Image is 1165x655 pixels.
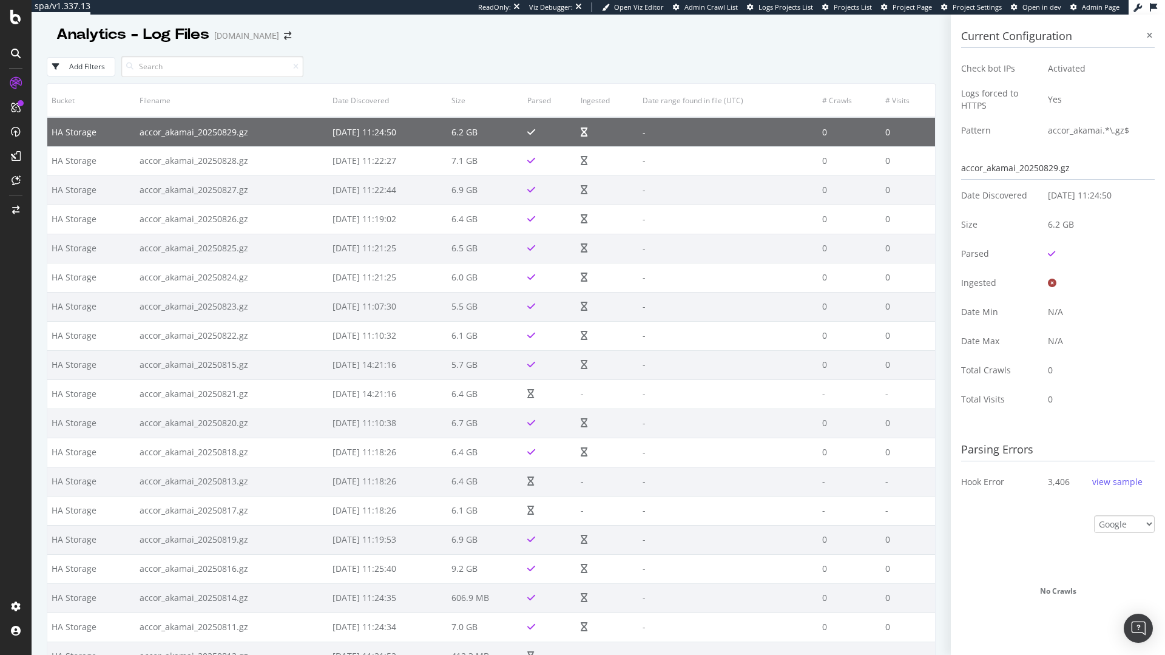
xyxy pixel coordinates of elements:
td: 6.5 GB [447,234,523,263]
td: Activated [1039,54,1155,83]
div: view sample [1092,476,1143,488]
td: 9.2 GB [447,554,523,583]
a: Projects List [822,2,872,12]
div: accor_akamai_20250829.gz [961,157,1155,180]
td: 6.1 GB [447,496,523,525]
td: - [818,379,881,409]
td: 0 [1039,385,1155,414]
td: - [818,467,881,496]
td: - [638,292,819,321]
td: - [576,379,638,409]
td: 0 [881,409,935,438]
td: 0 [818,321,881,350]
td: 0 [818,146,881,175]
td: Total Visits [961,385,1039,414]
td: - [638,234,819,263]
td: HA Storage [47,583,135,613]
td: - [638,175,819,205]
td: HA Storage [47,496,135,525]
th: Size [447,84,523,117]
td: - [638,496,819,525]
td: accor_akamai_20250817.gz [135,496,328,525]
td: Hook Error [961,467,1039,497]
td: - [818,496,881,525]
span: Project Settings [953,2,1002,12]
td: [DATE] 11:24:50 [1039,181,1155,210]
td: 0 [818,613,881,642]
button: view sample [1089,472,1146,492]
td: HA Storage [47,234,135,263]
td: N/A [1039,297,1155,327]
td: - [638,554,819,583]
td: - [638,467,819,496]
td: [DATE] 14:21:16 [328,379,447,409]
td: 0 [881,583,935,613]
td: - [638,379,819,409]
td: - [638,409,819,438]
td: 0 [818,525,881,554]
td: [DATE] 11:25:40 [328,554,447,583]
td: HA Storage [47,379,135,409]
td: [DATE] 11:21:25 [328,234,447,263]
td: 0 [818,292,881,321]
td: 0 [881,234,935,263]
td: - [638,117,819,146]
td: 5.7 GB [447,350,523,379]
td: Date Min [961,297,1039,327]
td: [DATE] 11:22:44 [328,175,447,205]
td: HA Storage [47,613,135,642]
td: 6.2 GB [1039,210,1155,239]
th: Bucket [47,84,135,117]
td: accor_akamai_20250814.gz [135,583,328,613]
td: accor_akamai_20250823.gz [135,292,328,321]
td: 0 [818,175,881,205]
td: [DATE] 11:19:02 [328,205,447,234]
td: 0 [818,583,881,613]
td: accor_akamai_20250829.gz [135,117,328,146]
td: 0 [881,554,935,583]
td: - [638,205,819,234]
td: HA Storage [47,175,135,205]
td: N/A [1039,327,1155,356]
td: 0 [881,175,935,205]
td: 0 [881,117,935,146]
span: Admin Page [1082,2,1119,12]
td: 6.9 GB [447,525,523,554]
td: [DATE] 11:10:38 [328,409,447,438]
td: 0 [818,409,881,438]
span: Admin Crawl List [684,2,738,12]
td: 6.4 GB [447,438,523,467]
th: Filename [135,84,328,117]
th: Parsed [523,84,576,117]
td: [DATE] 11:07:30 [328,292,447,321]
td: 0 [881,205,935,234]
td: Logs forced to HTTPS [961,83,1039,116]
td: - [638,583,819,613]
td: accor_akamai_20250822.gz [135,321,328,350]
td: 0 [818,117,881,146]
td: 0 [881,321,935,350]
td: 6.2 GB [447,117,523,146]
td: accor_akamai_20250828.gz [135,146,328,175]
h3: Current Configuration [961,25,1155,48]
td: 7.0 GB [447,613,523,642]
div: ReadOnly: [478,2,511,12]
td: Yes [1039,83,1155,116]
td: 0 [881,292,935,321]
td: 6.7 GB [447,409,523,438]
td: accor_akamai_20250811.gz [135,613,328,642]
td: accor_akamai_20250826.gz [135,205,328,234]
span: Logs Projects List [758,2,813,12]
a: Open in dev [1011,2,1061,12]
td: Date Max [961,327,1039,356]
td: 6.4 GB [447,379,523,409]
a: Open Viz Editor [602,2,664,12]
td: Check bot IPs [961,54,1039,83]
div: Analytics - Log Files [56,24,209,45]
td: Date Discovered [961,181,1039,210]
td: [DATE] 11:19:53 [328,525,447,554]
td: [DATE] 11:22:27 [328,146,447,175]
th: Date Discovered [328,84,447,117]
th: Date range found in file (UTC) [638,84,819,117]
span: 3,406 [1048,476,1070,488]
